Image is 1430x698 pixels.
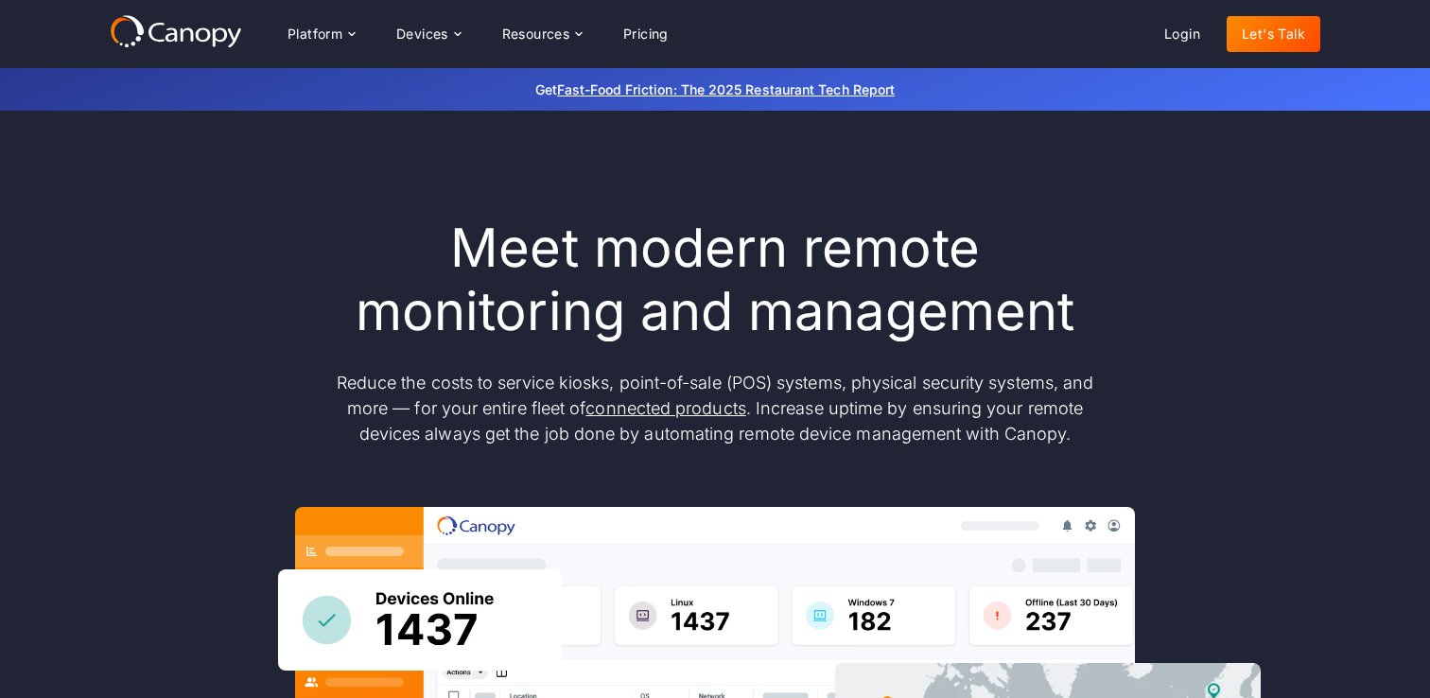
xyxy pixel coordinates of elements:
div: Resources [502,27,570,41]
div: Devices [381,15,476,53]
div: Resources [487,15,597,53]
h1: Meet modern remote monitoring and management [318,217,1112,343]
a: Fast-Food Friction: The 2025 Restaurant Tech Report [557,81,895,97]
a: Login [1149,16,1215,52]
div: Platform [288,27,342,41]
a: Let's Talk [1227,16,1320,52]
p: Reduce the costs to service kiosks, point-of-sale (POS) systems, physical security systems, and m... [318,370,1112,446]
p: Get [252,79,1178,99]
a: Pricing [608,16,684,52]
div: Devices [396,27,448,41]
a: connected products [585,398,745,418]
img: Canopy sees how many devices are online [278,569,562,671]
div: Platform [272,15,370,53]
